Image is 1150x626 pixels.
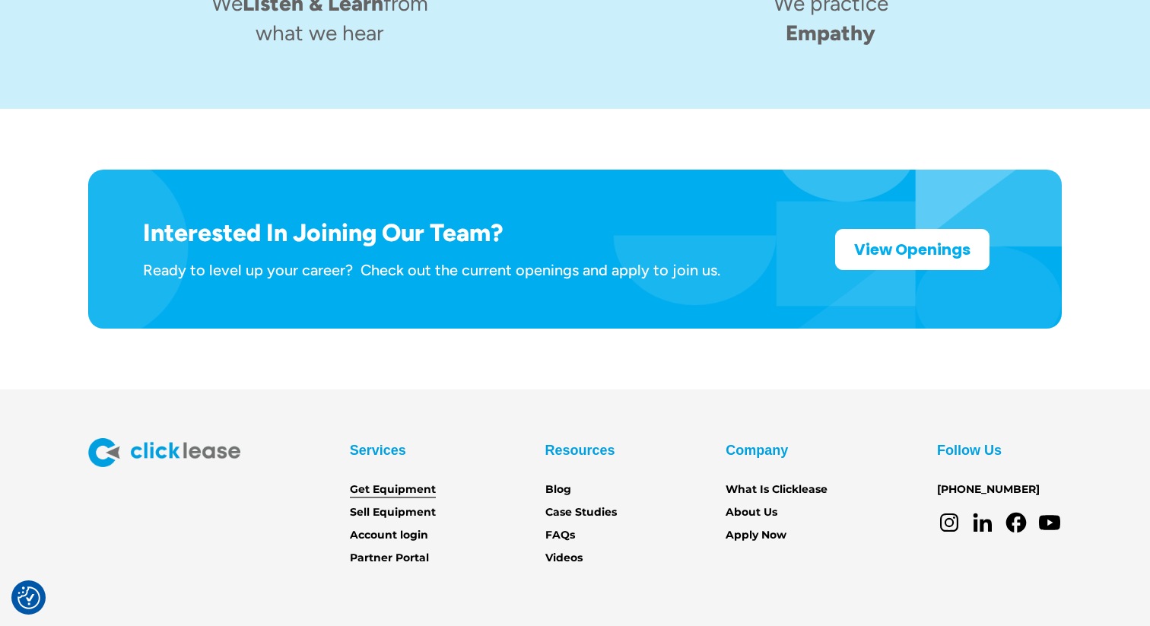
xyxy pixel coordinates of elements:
[350,481,436,498] a: Get Equipment
[854,239,971,260] strong: View Openings
[835,229,990,270] a: View Openings
[545,481,571,498] a: Blog
[350,550,429,567] a: Partner Portal
[143,218,720,247] h1: Interested In Joining Our Team?
[88,438,240,467] img: Clicklease logo
[937,481,1040,498] a: [PHONE_NUMBER]
[17,586,40,609] img: Revisit consent button
[143,260,720,280] div: Ready to level up your career? Check out the current openings and apply to join us.
[350,438,406,462] div: Services
[350,527,428,544] a: Account login
[17,586,40,609] button: Consent Preferences
[726,504,777,521] a: About Us
[350,504,436,521] a: Sell Equipment
[726,481,828,498] a: What Is Clicklease
[545,438,615,462] div: Resources
[726,527,786,544] a: Apply Now
[937,438,1002,462] div: Follow Us
[545,550,583,567] a: Videos
[545,504,617,521] a: Case Studies
[786,20,875,46] span: Empathy
[726,438,788,462] div: Company
[545,527,575,544] a: FAQs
